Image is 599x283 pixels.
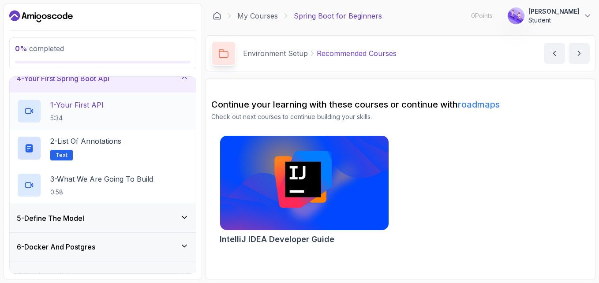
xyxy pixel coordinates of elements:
[10,233,196,261] button: 6-Docker And Postgres
[50,188,153,197] p: 0:58
[50,100,104,110] p: 1 - Your First API
[10,204,196,232] button: 5-Define The Model
[17,173,189,197] button: 3-What We Are Going To Build0:58
[508,7,524,24] img: user profile image
[544,43,565,64] button: previous content
[220,135,389,246] a: IntelliJ IDEA Developer Guide cardIntelliJ IDEA Developer Guide
[17,99,189,123] button: 1-Your First API5:34
[317,48,397,59] p: Recommended Courses
[528,7,580,16] p: [PERSON_NAME]
[507,7,592,25] button: user profile image[PERSON_NAME]Student
[9,9,73,23] a: Dashboard
[220,233,334,246] h2: IntelliJ IDEA Developer Guide
[294,11,382,21] p: Spring Boot for Beginners
[211,98,590,111] h2: Continue your learning with these courses or continue with
[17,136,189,160] button: 2-List of AnnotationsText
[17,73,109,84] h3: 4 - Your First Spring Boot Api
[56,152,67,159] span: Text
[237,11,278,21] a: My Courses
[50,174,153,184] p: 3 - What We Are Going To Build
[471,11,493,20] p: 0 Points
[50,136,121,146] p: 2 - List of Annotations
[569,43,590,64] button: next content
[17,242,95,252] h3: 6 - Docker And Postgres
[15,44,27,53] span: 0 %
[10,64,196,93] button: 4-Your First Spring Boot Api
[528,16,580,25] p: Student
[220,136,389,230] img: IntelliJ IDEA Developer Guide card
[17,213,84,223] h3: 5 - Define The Model
[15,44,64,53] span: completed
[458,99,500,110] a: roadmaps
[243,48,308,59] p: Environment Setup
[17,270,80,281] h3: 7 - Databases Setup
[213,11,221,20] a: Dashboard
[50,114,104,123] p: 5:34
[211,112,590,121] p: Check out next courses to continue building your skills.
